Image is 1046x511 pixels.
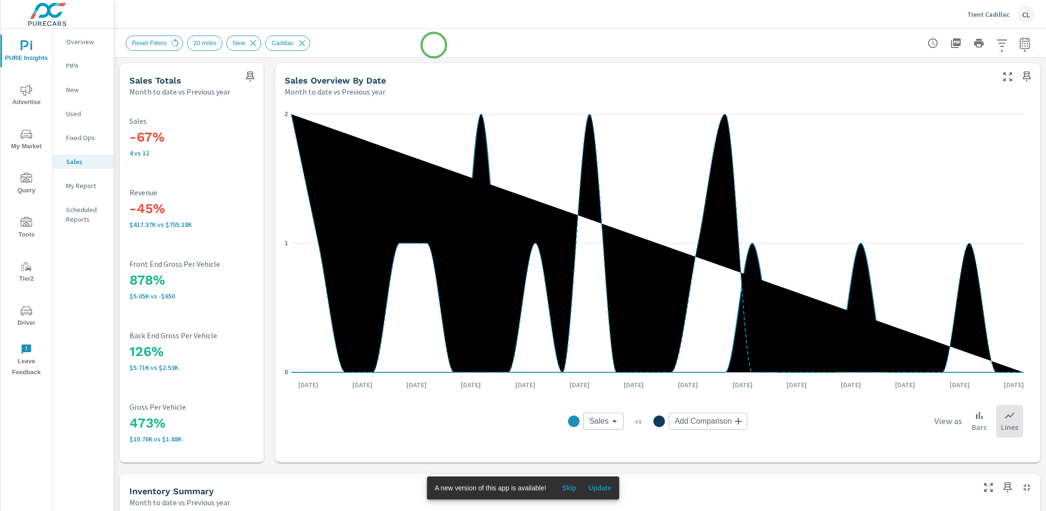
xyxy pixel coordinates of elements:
h3: 878% [129,272,256,288]
span: Add Comparison [674,416,732,426]
p: PIPA [66,61,106,71]
p: [DATE] [780,380,814,390]
div: Used [53,107,114,121]
button: Minimize Widget [1019,480,1034,495]
span: Cadillac [266,39,299,47]
p: Overview [66,37,106,47]
p: Gross Per Vehicle [129,403,256,411]
span: Tier2 [3,261,49,285]
div: Overview [53,35,114,49]
div: Sales [53,154,114,169]
p: Lines [1001,421,1018,433]
p: Month to date vs Previous year [285,86,385,97]
h5: Inventory Summary [129,486,214,496]
p: Month to date vs Previous year [129,86,230,97]
span: Tools [3,217,49,240]
h6: View as [934,416,962,426]
p: [DATE] [997,380,1031,390]
h3: -45% [129,201,256,217]
div: Sales [583,413,624,430]
p: [DATE] [346,380,379,390]
p: [DATE] [400,380,433,390]
span: Save this to your personalized report [1000,480,1015,495]
p: $10,759 vs $1,877 [129,435,256,443]
span: Query [3,173,49,196]
text: 2 [285,111,288,118]
span: Leave Feedback [3,344,49,378]
p: $5,052 vs -$650 [129,292,256,300]
p: Back End Gross Per Vehicle [129,331,256,340]
p: My Report [66,181,106,190]
span: Driver [3,305,49,329]
p: Used [66,109,106,119]
span: Advertise [3,84,49,108]
p: [DATE] [834,380,868,390]
span: Save this to your personalized report [243,69,258,84]
text: 0 [285,369,288,376]
div: New [226,36,261,51]
button: "Export Report to PDF" [946,34,965,53]
span: Sales [589,416,608,426]
p: [DATE] [943,380,976,390]
span: My Market [3,129,49,152]
div: nav menu [0,29,52,382]
p: Scheduled Reports [66,205,106,224]
h5: Sales Overview By Date [285,75,386,85]
p: New [66,85,106,95]
p: Front End Gross Per Vehicle [129,260,256,268]
span: Reset Filters [126,39,173,47]
button: Print Report [969,34,988,53]
p: [DATE] [617,380,651,390]
text: 1 [285,240,288,247]
div: Cadillac [265,36,310,51]
div: Scheduled Reports [53,202,114,226]
p: Trent Cadillac [967,10,1010,19]
p: 4 vs 12 [129,149,256,157]
button: Make Fullscreen [1000,69,1015,84]
p: Revenue [129,188,256,197]
div: My Report [53,178,114,193]
h3: 473% [129,415,256,431]
div: Reset Filters [126,36,183,51]
p: Month to date vs Previous year [129,497,230,508]
p: [DATE] [726,380,759,390]
div: Fixed Ops [53,131,114,145]
span: A new version of this app is available! [435,484,546,492]
p: $5,707 vs $2,527 [129,364,256,371]
p: [DATE] [509,380,542,390]
span: PURE Insights [3,40,49,64]
p: Fixed Ops [66,133,106,143]
span: Skip [558,484,581,492]
p: Sales [129,117,256,125]
p: vs [624,417,653,426]
p: Bars [972,421,987,433]
button: Make Fullscreen [981,480,996,495]
div: PIPA [53,59,114,73]
div: Add Comparison [669,413,747,430]
p: [DATE] [291,380,325,390]
p: [DATE] [454,380,488,390]
span: New [227,39,251,47]
button: Update [584,480,615,496]
h5: Sales Totals [129,75,181,85]
h3: -67% [129,129,256,145]
p: [DATE] [563,380,596,390]
h3: 126% [129,344,256,360]
button: Skip [554,480,584,496]
p: [DATE] [888,380,922,390]
span: 20 miles [187,39,222,47]
button: Apply Filters [992,34,1011,53]
button: Select Date Range [1015,34,1034,53]
div: New [53,83,114,97]
div: CL [1017,6,1034,23]
p: Sales [66,157,106,166]
p: [DATE] [671,380,705,390]
p: $417,375 vs $755,182 [129,221,256,228]
span: Update [588,484,611,492]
